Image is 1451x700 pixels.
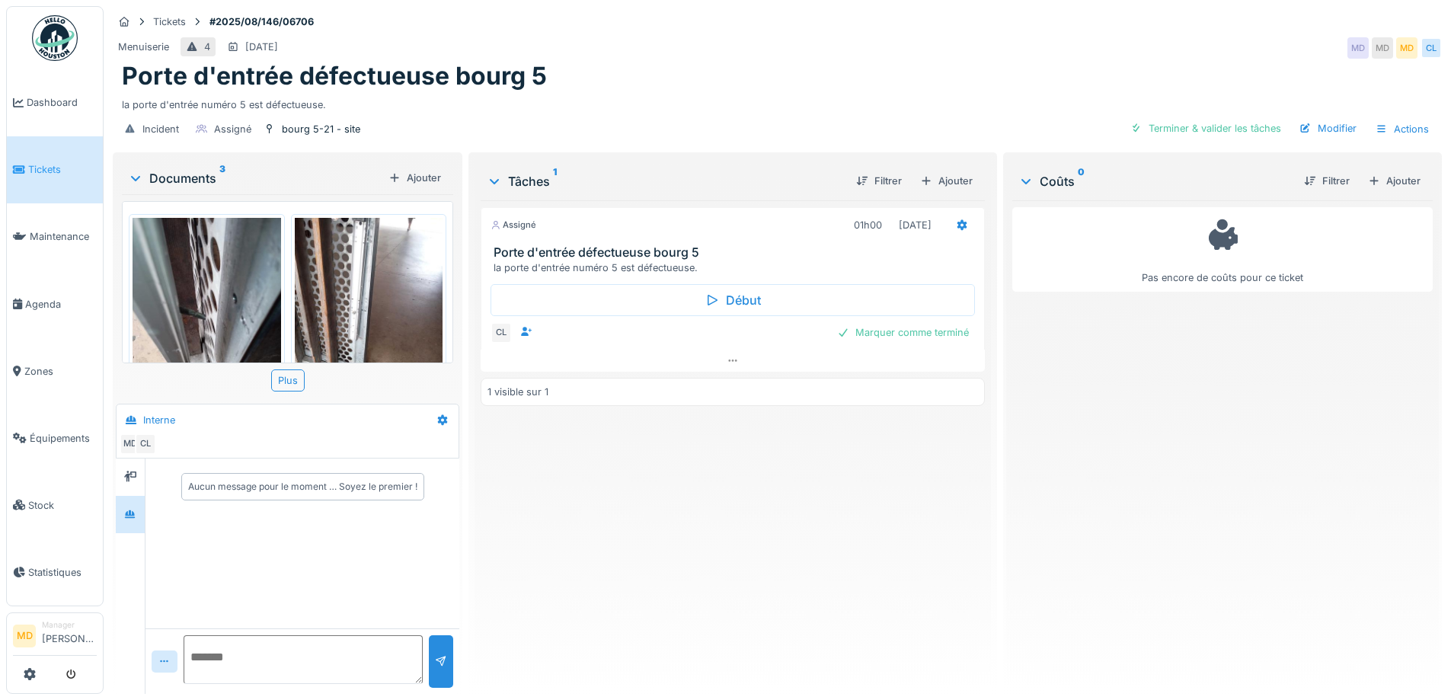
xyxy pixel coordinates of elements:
[142,122,179,136] div: Incident
[831,322,975,343] div: Marquer comme terminé
[1396,37,1417,59] div: MD
[214,122,251,136] div: Assigné
[295,218,443,415] img: k02416k8by1qdgl9kxe7eu78rn06
[32,15,78,61] img: Badge_color-CXgf-gQk.svg
[282,122,360,136] div: bourg 5-21 - site
[219,169,225,187] sup: 3
[487,385,548,399] div: 1 visible sur 1
[120,433,141,455] div: MD
[491,322,512,344] div: CL
[203,14,320,29] strong: #2025/08/146/06706
[30,431,97,446] span: Équipements
[7,539,103,606] a: Statistiques
[135,433,156,455] div: CL
[7,404,103,471] a: Équipements
[118,40,169,54] div: Menuiserie
[245,40,278,54] div: [DATE]
[25,297,97,312] span: Agenda
[1018,172,1292,190] div: Coûts
[7,203,103,270] a: Maintenance
[1372,37,1393,59] div: MD
[487,172,843,190] div: Tâches
[153,14,186,29] div: Tickets
[27,95,97,110] span: Dashboard
[1293,118,1363,139] div: Modifier
[850,171,908,191] div: Filtrer
[7,270,103,337] a: Agenda
[1347,37,1369,59] div: MD
[188,480,417,494] div: Aucun message pour le moment … Soyez le premier !
[28,565,97,580] span: Statistiques
[24,364,97,379] span: Zones
[143,413,175,427] div: Interne
[28,162,97,177] span: Tickets
[42,619,97,652] li: [PERSON_NAME]
[494,245,977,260] h3: Porte d'entrée défectueuse bourg 5
[30,229,97,244] span: Maintenance
[7,471,103,539] a: Stock
[13,625,36,647] li: MD
[13,619,97,656] a: MD Manager[PERSON_NAME]
[1124,118,1287,139] div: Terminer & valider les tâches
[899,218,932,232] div: [DATE]
[128,169,382,187] div: Documents
[1362,171,1427,191] div: Ajouter
[1369,118,1436,140] div: Actions
[7,136,103,203] a: Tickets
[494,261,977,275] div: la porte d'entrée numéro 5 est défectueuse.
[271,369,305,392] div: Plus
[854,218,882,232] div: 01h00
[491,284,974,316] div: Début
[7,69,103,136] a: Dashboard
[1298,171,1356,191] div: Filtrer
[1421,37,1442,59] div: CL
[553,172,557,190] sup: 1
[1078,172,1085,190] sup: 0
[42,619,97,631] div: Manager
[7,337,103,404] a: Zones
[491,219,536,232] div: Assigné
[914,171,979,191] div: Ajouter
[122,62,547,91] h1: Porte d'entrée défectueuse bourg 5
[1022,214,1423,285] div: Pas encore de coûts pour ce ticket
[122,91,1433,112] div: la porte d'entrée numéro 5 est défectueuse.
[28,498,97,513] span: Stock
[382,168,447,188] div: Ajouter
[204,40,210,54] div: 4
[133,218,281,415] img: k75cilw295xvk2xxfb11xgmfljrt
